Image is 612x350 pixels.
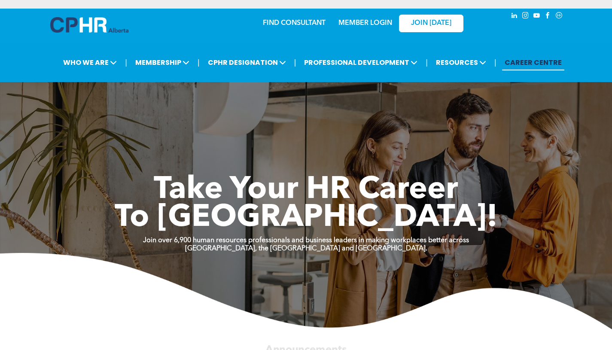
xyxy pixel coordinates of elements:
[198,54,200,71] li: |
[185,245,427,252] strong: [GEOGRAPHIC_DATA], the [GEOGRAPHIC_DATA] and [GEOGRAPHIC_DATA].
[521,11,530,22] a: instagram
[115,203,498,234] span: To [GEOGRAPHIC_DATA]!
[143,237,469,244] strong: Join over 6,900 human resources professionals and business leaders in making workplaces better ac...
[411,19,451,27] span: JOIN [DATE]
[294,54,296,71] li: |
[494,54,496,71] li: |
[543,11,553,22] a: facebook
[154,175,458,206] span: Take Your HR Career
[61,55,119,70] span: WHO WE ARE
[301,55,420,70] span: PROFESSIONAL DEVELOPMENT
[205,55,289,70] span: CPHR DESIGNATION
[502,55,564,70] a: CAREER CENTRE
[433,55,489,70] span: RESOURCES
[338,20,392,27] a: MEMBER LOGIN
[125,54,127,71] li: |
[133,55,192,70] span: MEMBERSHIP
[532,11,542,22] a: youtube
[426,54,428,71] li: |
[50,17,128,33] img: A blue and white logo for cp alberta
[510,11,519,22] a: linkedin
[263,20,326,27] a: FIND CONSULTANT
[399,15,463,32] a: JOIN [DATE]
[554,11,564,22] a: Social network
